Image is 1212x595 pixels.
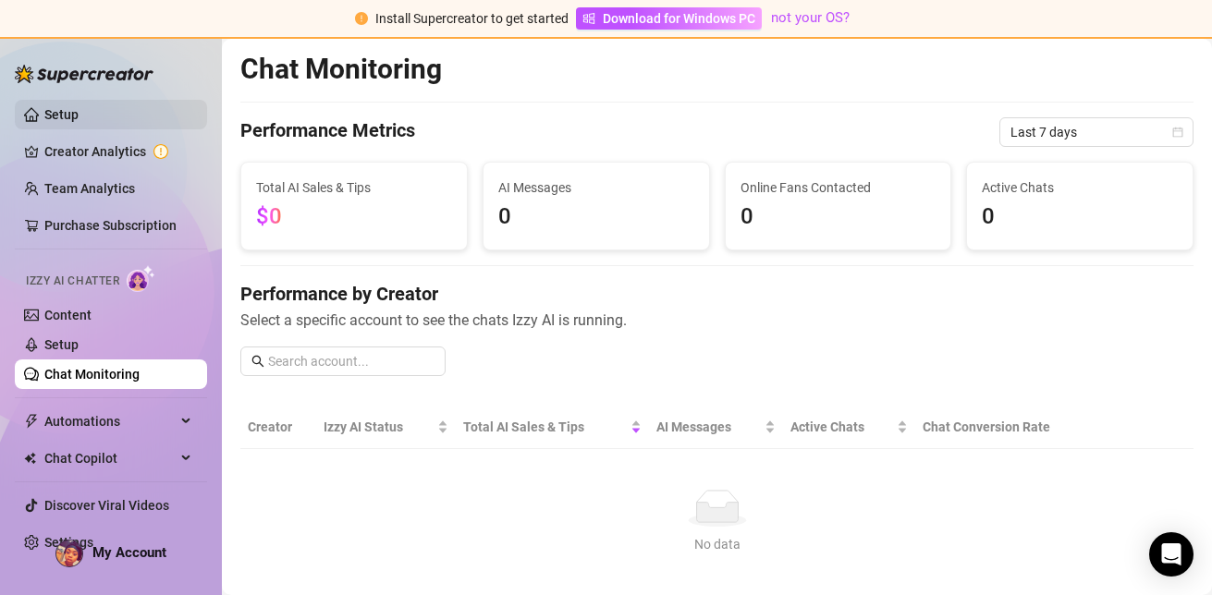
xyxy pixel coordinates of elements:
a: Setup [44,107,79,122]
th: Chat Conversion Rate [915,406,1097,449]
img: ACg8ocI2CJVqZpA48t9wBRc7P7jRHYb8zMAPUXaw9Twh15jIOsQ2ITA=s96-c [56,540,82,566]
th: Active Chats [783,406,916,449]
span: 0 [741,200,937,235]
h4: Performance Metrics [240,117,415,147]
h4: Performance by Creator [240,281,1194,307]
a: not your OS? [771,9,850,26]
th: Total AI Sales & Tips [456,406,649,449]
span: AI Messages [656,417,761,437]
div: Open Intercom Messenger [1149,532,1194,577]
th: Creator [240,406,316,449]
span: My Account [92,544,166,561]
img: Chat Copilot [24,452,36,465]
span: 0 [982,200,1178,235]
span: search [251,355,264,368]
span: windows [582,12,595,25]
span: AI Messages [498,177,694,198]
span: Izzy AI Chatter [26,273,119,290]
a: Settings [44,535,93,550]
img: AI Chatter [127,265,155,292]
a: Chat Monitoring [44,367,140,382]
a: Purchase Subscription [44,218,177,233]
a: Setup [44,337,79,352]
span: 0 [498,200,694,235]
a: Discover Viral Videos [44,498,169,513]
span: Select a specific account to see the chats Izzy AI is running. [240,309,1194,332]
span: Izzy AI Status [324,417,434,437]
th: AI Messages [649,406,783,449]
span: Online Fans Contacted [741,177,937,198]
img: logo-BBDzfeDw.svg [15,65,153,83]
h2: Chat Monitoring [240,52,442,87]
span: Active Chats [982,177,1178,198]
span: Download for Windows PC [603,8,755,29]
span: Chat Copilot [44,443,176,473]
th: Izzy AI Status [316,406,456,449]
span: Install Supercreator to get started [375,11,569,26]
span: $0 [256,203,282,229]
span: thunderbolt [24,414,39,429]
span: exclamation-circle [355,12,368,25]
a: Creator Analytics exclamation-circle [44,137,192,166]
input: Search account... [268,351,435,371]
span: Total AI Sales & Tips [463,417,627,437]
div: No data [255,534,1179,554]
span: Active Chats [790,417,894,437]
span: calendar [1172,127,1183,138]
a: Content [44,308,92,322]
span: Last 7 days [1010,118,1182,146]
a: Download for Windows PC [576,7,762,30]
span: Total AI Sales & Tips [256,177,452,198]
span: Automations [44,407,176,436]
a: Team Analytics [44,181,135,196]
